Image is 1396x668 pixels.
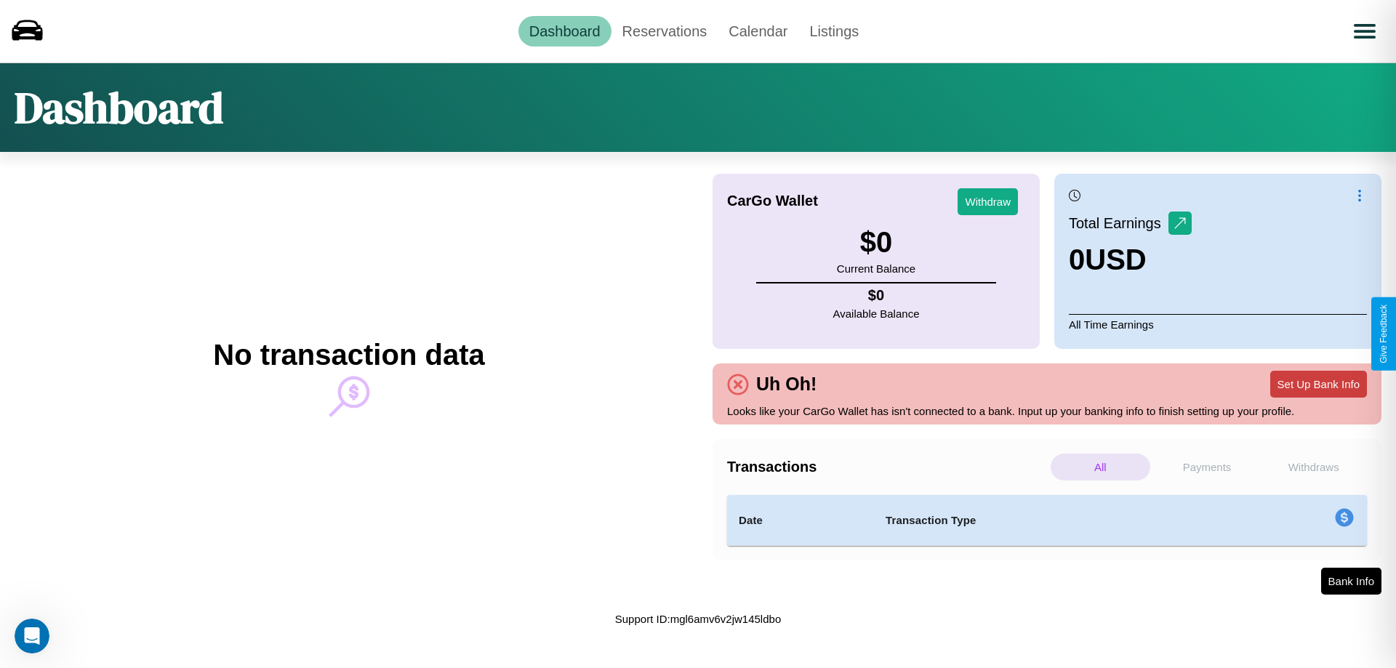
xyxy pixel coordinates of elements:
[1344,11,1385,52] button: Open menu
[15,78,223,137] h1: Dashboard
[213,339,484,371] h2: No transaction data
[1321,568,1381,595] button: Bank Info
[611,16,718,47] a: Reservations
[833,287,920,304] h4: $ 0
[749,374,824,395] h4: Uh Oh!
[837,259,915,278] p: Current Balance
[718,16,798,47] a: Calendar
[727,495,1367,546] table: simple table
[1379,305,1389,363] div: Give Feedback
[1069,314,1367,334] p: All Time Earnings
[727,401,1367,421] p: Looks like your CarGo Wallet has isn't connected to a bank. Input up your banking info to finish ...
[727,193,818,209] h4: CarGo Wallet
[739,512,862,529] h4: Date
[1270,371,1367,398] button: Set Up Bank Info
[727,459,1047,475] h4: Transactions
[1069,244,1192,276] h3: 0 USD
[15,619,49,653] iframe: Intercom live chat
[837,226,915,259] h3: $ 0
[958,188,1018,215] button: Withdraw
[518,16,611,47] a: Dashboard
[1264,454,1363,480] p: Withdraws
[798,16,870,47] a: Listings
[615,609,781,629] p: Support ID: mgl6amv6v2jw145ldbo
[1051,454,1150,480] p: All
[1069,210,1168,236] p: Total Earnings
[1158,454,1257,480] p: Payments
[833,304,920,323] p: Available Balance
[886,512,1216,529] h4: Transaction Type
